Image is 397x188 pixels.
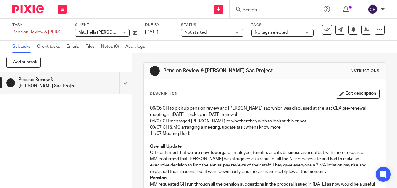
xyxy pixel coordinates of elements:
a: Audit logs [125,41,148,53]
div: Pension Review & [PERSON_NAME] Sac Project [12,29,67,35]
p: 04/07 CH messaged [PERSON_NAME] re whether they wish to look at this or not [150,118,379,124]
p: 09/07 CH & MG arranging a meeting, update task when i know more [150,124,379,131]
label: Status [181,22,243,27]
p: 11/07 Meeting Held: [150,131,379,137]
p: 06/06 CH to pick up pension review and [PERSON_NAME] sac which was discussed at the last GLA pre-... [150,105,379,118]
span: No tags selected [255,30,288,35]
h1: Pension Review & [PERSON_NAME] Sac Project [18,75,81,91]
p: Description [150,91,178,96]
label: Tags [251,22,314,27]
button: Edit description [336,89,380,99]
label: Task [12,22,67,27]
label: Due by [145,22,173,27]
a: Files [86,41,98,53]
a: Emails [66,41,82,53]
p: MM confirmed that [PERSON_NAME] has struggled as a result of all the NI increases etc and had to ... [150,156,379,175]
div: Instructions [350,68,380,73]
button: + Add subtask [6,57,41,67]
div: 1 [6,78,15,87]
img: Pixie [12,5,44,13]
strong: Pension [150,176,167,180]
input: Search [242,7,298,13]
img: svg%3E [368,4,378,14]
strong: Overall Update [150,144,182,149]
a: Notes (0) [101,41,122,53]
label: Client [75,22,137,27]
a: Subtasks [12,41,34,53]
span: Not started [184,30,207,35]
h1: Pension Review & [PERSON_NAME] Sac Project [163,67,278,74]
p: CH confirmed that we are now Towergate Employee Benefits and its business as usual but with more ... [150,150,379,156]
div: 1 [150,66,160,76]
span: Mitchells [PERSON_NAME] Ltd [78,30,139,35]
span: [DATE] [145,30,158,34]
a: Client tasks [37,41,63,53]
div: Pension Review &amp; Sal Sac Project [12,29,67,35]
